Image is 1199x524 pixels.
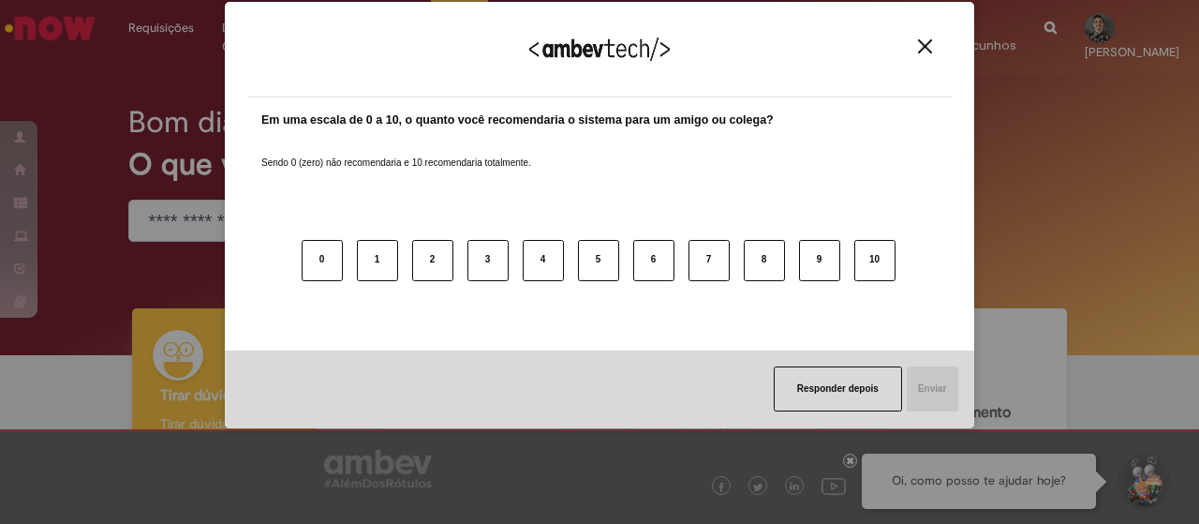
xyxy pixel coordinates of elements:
button: 10 [854,240,896,281]
button: 5 [578,240,619,281]
button: 1 [357,240,398,281]
img: Logo Ambevtech [529,37,670,61]
button: 6 [633,240,674,281]
img: Close [918,39,932,53]
button: 4 [523,240,564,281]
button: 0 [302,240,343,281]
button: 2 [412,240,453,281]
button: 8 [744,240,785,281]
button: Responder depois [774,367,902,412]
button: Close [912,38,938,54]
button: 9 [799,240,840,281]
button: 3 [467,240,509,281]
label: Sendo 0 (zero) não recomendaria e 10 recomendaria totalmente. [261,134,531,170]
button: 7 [688,240,730,281]
label: Em uma escala de 0 a 10, o quanto você recomendaria o sistema para um amigo ou colega? [261,112,774,129]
